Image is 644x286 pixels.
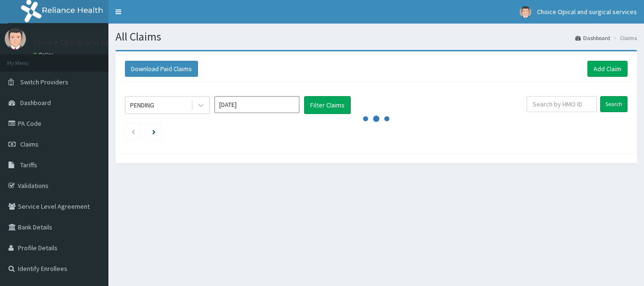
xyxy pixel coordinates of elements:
[20,78,68,86] span: Switch Providers
[131,127,135,136] a: Previous page
[116,31,637,43] h1: All Claims
[5,28,26,49] img: User Image
[33,38,161,47] p: Choice Opical and surgical services
[587,61,627,77] a: Add Claim
[575,34,610,42] a: Dashboard
[33,51,56,58] a: Online
[600,96,627,112] input: Search
[537,8,637,16] span: Choice Opical and surgical services
[152,127,156,136] a: Next page
[611,34,637,42] li: Claims
[362,105,390,133] svg: audio-loading
[20,161,37,169] span: Tariffs
[520,6,531,18] img: User Image
[304,96,351,114] button: Filter Claims
[527,96,597,112] input: Search by HMO ID
[215,96,299,113] input: Select Month and Year
[125,61,198,77] button: Download Paid Claims
[20,140,39,148] span: Claims
[130,100,154,110] div: PENDING
[20,98,51,107] span: Dashboard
